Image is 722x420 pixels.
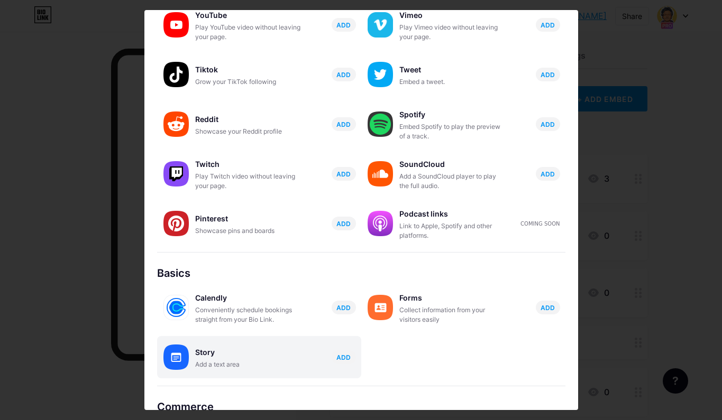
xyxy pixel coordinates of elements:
span: ADD [336,219,351,228]
div: Add a text area [195,360,301,369]
span: ADD [541,303,555,312]
span: ADD [541,70,555,79]
button: ADD [536,167,560,181]
button: ADD [536,18,560,32]
div: Story [195,345,301,360]
img: spotify [368,111,393,137]
img: story [163,344,189,370]
span: ADD [336,70,351,79]
button: ADD [332,18,356,32]
div: Reddit [195,112,301,127]
img: forms [368,295,393,320]
span: ADD [336,353,351,362]
div: Basics [157,265,565,281]
div: Twitch [195,157,301,172]
span: ADD [541,21,555,30]
img: podcastlinks [368,211,393,236]
div: Play Twitch video without leaving your page. [195,172,301,191]
span: ADD [336,21,351,30]
div: Coming soon [520,220,560,228]
span: ADD [541,120,555,129]
span: ADD [541,170,555,179]
div: Commerce [157,399,565,415]
div: YouTube [195,8,301,23]
img: calendly [163,295,189,320]
span: ADD [336,303,351,312]
div: SoundCloud [399,157,505,172]
img: twitch [163,161,189,186]
div: Add a SoundCloud player to play the full audio. [399,172,505,191]
img: pinterest [163,211,189,236]
img: twitter [368,62,393,87]
div: Forms [399,291,505,305]
div: Play Vimeo video without leaving your page. [399,23,505,42]
img: vimeo [368,12,393,38]
div: Play YouTube video without leaving your page. [195,23,301,42]
div: Link to Apple, Spotify and other platforms. [399,221,505,240]
div: Embed a tweet. [399,77,505,87]
div: Tiktok [195,62,301,77]
div: Grow your TikTok following [195,77,301,87]
div: Podcast links [399,207,505,221]
button: ADD [332,217,356,230]
div: Embed Spotify to play the preview of a track. [399,122,505,141]
div: Showcase pins and boards [195,226,301,236]
button: ADD [536,301,560,314]
div: Tweet [399,62,505,77]
img: reddit [163,111,189,137]
span: ADD [336,120,351,129]
div: Conveniently schedule bookings straight from your Bio Link. [195,305,301,324]
button: ADD [536,68,560,81]
button: ADD [536,117,560,131]
div: Showcase your Reddit profile [195,127,301,136]
div: Calendly [195,291,301,305]
div: Vimeo [399,8,505,23]
img: tiktok [163,62,189,87]
span: ADD [336,170,351,179]
button: ADD [332,68,356,81]
div: Pinterest [195,211,301,226]
img: soundcloud [368,161,393,186]
div: Collect information from your visitors easily [399,305,505,324]
div: Spotify [399,107,505,122]
button: ADD [332,117,356,131]
button: ADD [332,350,356,364]
img: youtube [163,12,189,38]
button: ADD [332,167,356,181]
button: ADD [332,301,356,314]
